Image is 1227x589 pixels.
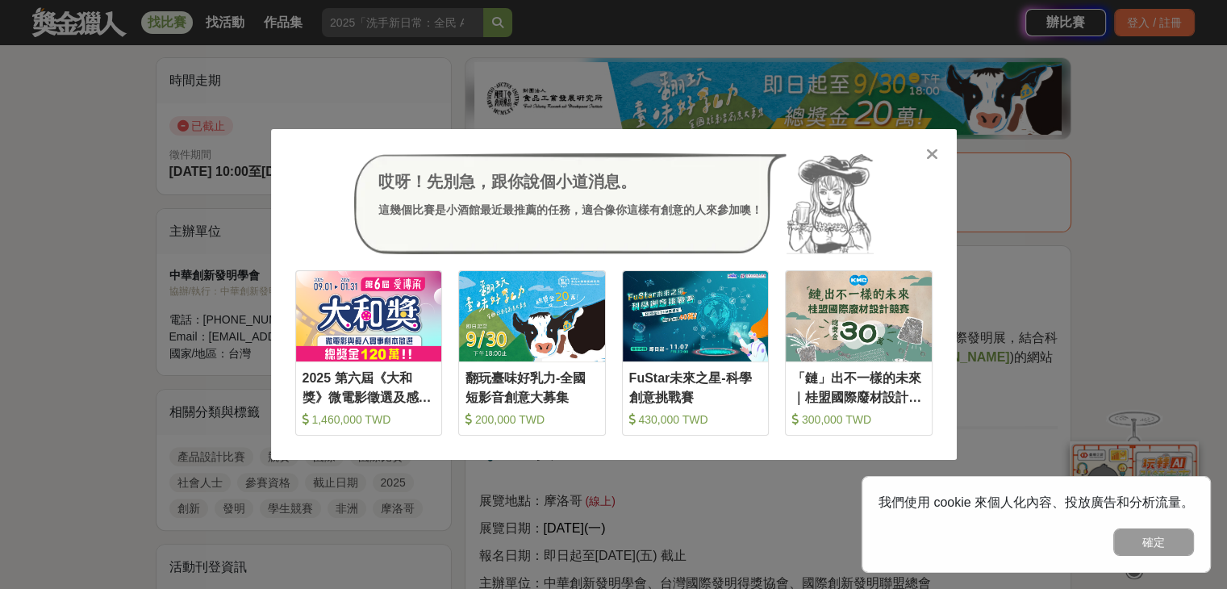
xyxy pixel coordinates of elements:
[458,270,606,436] a: Cover Image翻玩臺味好乳力-全國短影音創意大募集 200,000 TWD
[629,411,762,428] div: 430,000 TWD
[786,271,932,361] img: Cover Image
[879,495,1194,509] span: 我們使用 cookie 來個人化內容、投放廣告和分析流量。
[378,169,762,194] div: 哎呀！先別急，跟你說個小道消息。
[623,271,769,361] img: Cover Image
[622,270,770,436] a: Cover ImageFuStar未來之星-科學創意挑戰賽 430,000 TWD
[1113,528,1194,556] button: 確定
[792,369,925,405] div: 「鏈」出不一樣的未來｜桂盟國際廢材設計競賽
[792,411,925,428] div: 300,000 TWD
[303,369,436,405] div: 2025 第六屆《大和獎》微電影徵選及感人實事分享
[465,369,599,405] div: 翻玩臺味好乳力-全國短影音創意大募集
[303,411,436,428] div: 1,460,000 TWD
[629,369,762,405] div: FuStar未來之星-科學創意挑戰賽
[459,271,605,361] img: Cover Image
[295,270,443,436] a: Cover Image2025 第六屆《大和獎》微電影徵選及感人實事分享 1,460,000 TWD
[787,153,874,255] img: Avatar
[785,270,933,436] a: Cover Image「鏈」出不一樣的未來｜桂盟國際廢材設計競賽 300,000 TWD
[296,271,442,361] img: Cover Image
[465,411,599,428] div: 200,000 TWD
[378,202,762,219] div: 這幾個比賽是小酒館最近最推薦的任務，適合像你這樣有創意的人來參加噢！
